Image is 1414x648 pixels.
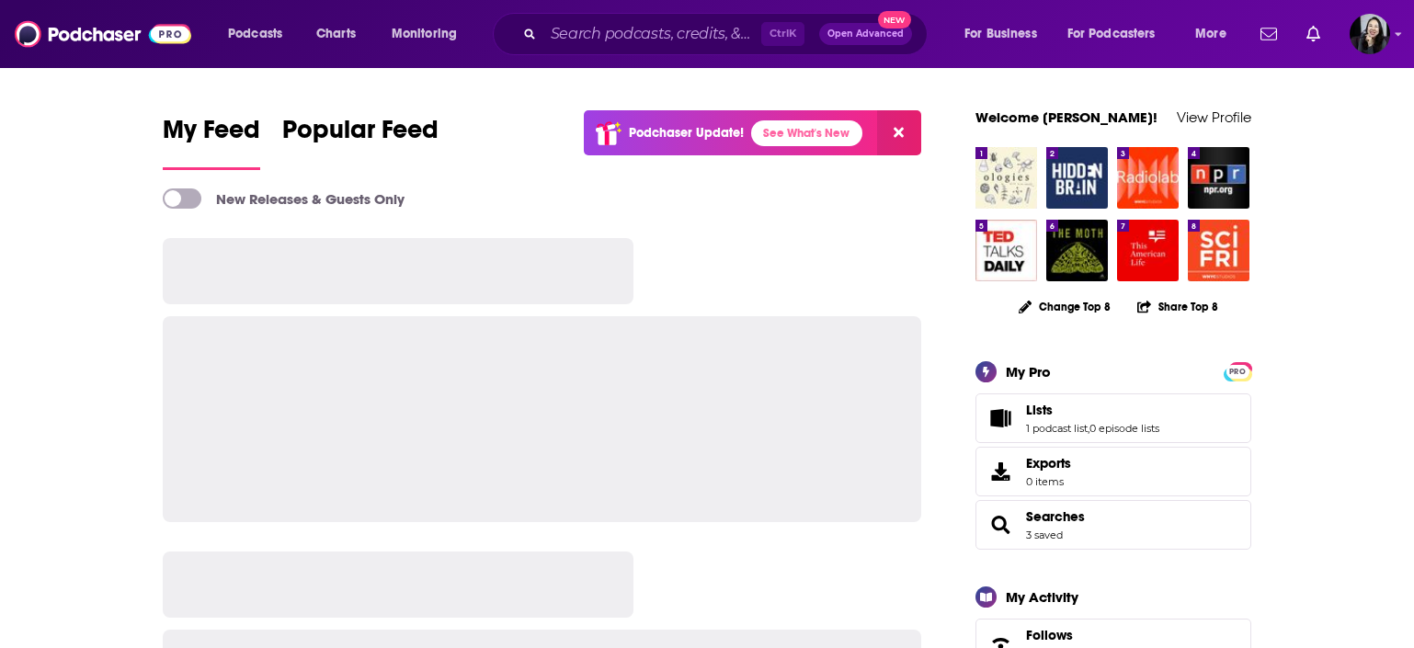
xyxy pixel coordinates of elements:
[1299,18,1328,50] a: Show notifications dropdown
[982,459,1019,484] span: Exports
[1350,14,1390,54] img: User Profile
[1026,627,1073,643] span: Follows
[1026,402,1053,418] span: Lists
[1046,220,1108,281] img: The Moth
[975,147,1037,209] img: Ologies with Alie Ward
[379,19,481,49] button: open menu
[1177,108,1251,126] a: View Profile
[975,108,1157,126] a: Welcome [PERSON_NAME]!
[228,21,282,47] span: Podcasts
[163,114,260,170] a: My Feed
[163,114,260,156] span: My Feed
[975,393,1251,443] span: Lists
[1089,422,1159,435] a: 0 episode lists
[1350,14,1390,54] span: Logged in as marypoffenroth
[1046,147,1108,209] img: Hidden Brain
[1026,508,1085,525] a: Searches
[1026,455,1071,472] span: Exports
[878,11,911,28] span: New
[1026,627,1198,643] a: Follows
[1055,19,1182,49] button: open menu
[316,21,356,47] span: Charts
[975,500,1251,550] span: Searches
[282,114,439,170] a: Popular Feed
[15,17,191,51] img: Podchaser - Follow, Share and Rate Podcasts
[215,19,306,49] button: open menu
[1188,147,1249,209] img: Stories from NPR : NPR
[1136,289,1219,324] button: Share Top 8
[952,19,1060,49] button: open menu
[982,405,1019,431] a: Lists
[392,21,457,47] span: Monitoring
[1226,363,1249,377] a: PRO
[751,120,862,146] a: See What's New
[543,19,761,49] input: Search podcasts, credits, & more...
[1253,18,1284,50] a: Show notifications dropdown
[827,29,904,39] span: Open Advanced
[510,13,945,55] div: Search podcasts, credits, & more...
[982,512,1019,538] a: Searches
[304,19,367,49] a: Charts
[1088,422,1089,435] span: ,
[1026,475,1071,488] span: 0 items
[1117,220,1179,281] img: This American Life
[1026,402,1159,418] a: Lists
[975,220,1037,281] img: TED Talks Daily
[1182,19,1249,49] button: open menu
[163,188,405,209] a: New Releases & Guests Only
[1067,21,1156,47] span: For Podcasters
[1195,21,1226,47] span: More
[1226,365,1249,379] span: PRO
[1117,147,1179,209] img: Radiolab
[975,447,1251,496] a: Exports
[1006,363,1051,381] div: My Pro
[1008,295,1122,318] button: Change Top 8
[282,114,439,156] span: Popular Feed
[629,125,744,141] p: Podchaser Update!
[761,22,804,46] span: Ctrl K
[1350,14,1390,54] button: Show profile menu
[1026,529,1063,541] a: 3 saved
[1188,220,1249,281] img: Science Friday
[964,21,1037,47] span: For Business
[1026,422,1088,435] a: 1 podcast list
[1006,588,1078,606] div: My Activity
[819,23,912,45] button: Open AdvancedNew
